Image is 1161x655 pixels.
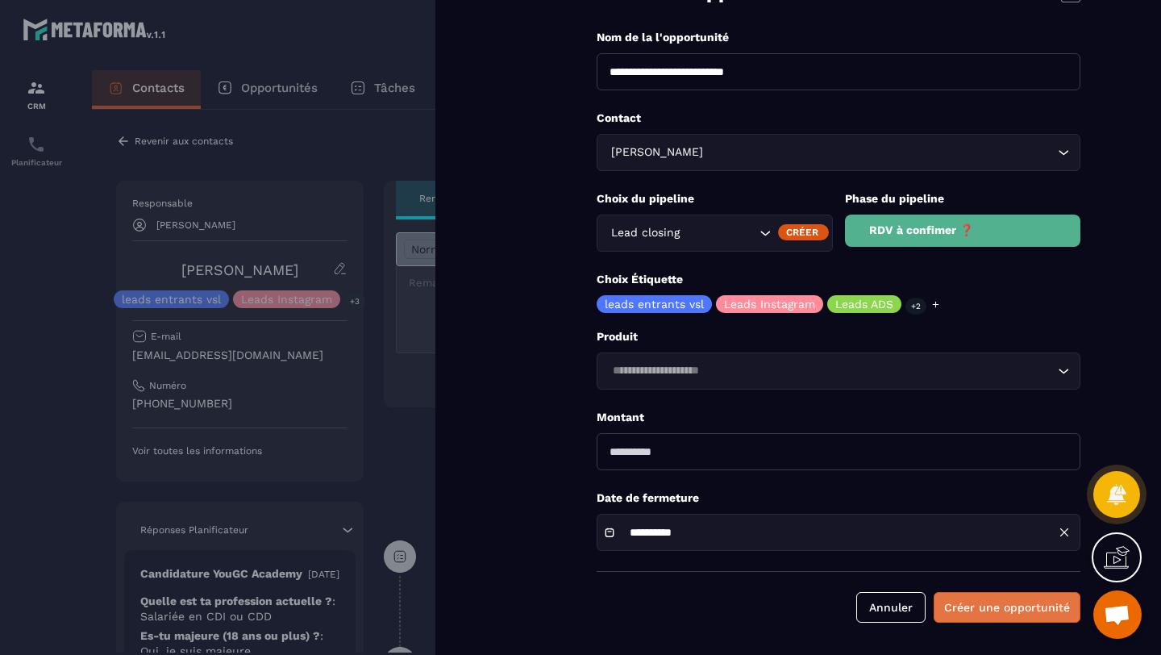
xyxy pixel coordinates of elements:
input: Search for option [607,362,1054,380]
p: Choix du pipeline [597,191,833,207]
p: Produit [597,329,1080,344]
p: Choix Étiquette [597,272,1080,287]
p: Phase du pipeline [845,191,1081,207]
input: Search for option [706,144,1054,161]
p: Leads Instagram [724,298,815,310]
input: Search for option [683,224,755,242]
span: [PERSON_NAME] [607,144,706,161]
p: Date de fermeture [597,490,1080,506]
p: Montant [597,410,1080,425]
p: Contact [597,111,1080,126]
button: Annuler [856,592,926,623]
a: Ouvrir le chat [1093,590,1142,639]
div: Créer [778,224,829,240]
span: Lead closing [607,224,683,242]
div: Search for option [597,215,833,252]
button: Créer une opportunité [934,592,1080,623]
div: Search for option [597,353,1080,390]
p: Leads ADS [835,298,893,310]
p: +2 [905,298,926,315]
p: leads entrants vsl [605,298,704,310]
div: Search for option [597,134,1080,171]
